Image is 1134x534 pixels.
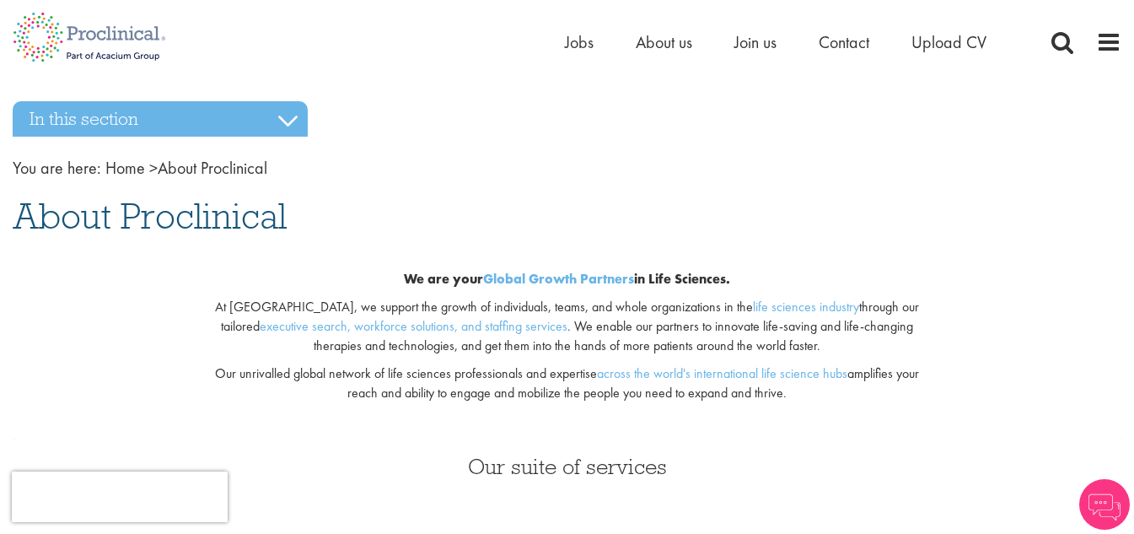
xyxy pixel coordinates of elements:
a: life sciences industry [753,298,859,316]
a: breadcrumb link to Home [105,157,145,179]
a: Global Growth Partners [483,270,634,288]
a: About us [636,31,692,53]
img: Chatbot [1079,479,1130,530]
span: About Proclinical [13,193,287,239]
p: At [GEOGRAPHIC_DATA], we support the growth of individuals, teams, and whole organizations in the... [202,298,932,356]
span: > [149,157,158,179]
h3: In this section [13,101,308,137]
a: Join us [734,31,777,53]
a: across the world's international life science hubs [597,364,847,382]
b: We are your in Life Sciences. [404,270,730,288]
p: Our unrivalled global network of life sciences professionals and expertise amplifies your reach a... [202,364,932,403]
a: Contact [819,31,869,53]
a: Jobs [565,31,594,53]
span: You are here: [13,157,101,179]
h3: Our suite of services [13,456,1121,477]
a: Upload CV [911,31,986,53]
a: executive search, workforce solutions, and staffing services [260,317,567,335]
span: About Proclinical [105,157,267,179]
iframe: reCAPTCHA [12,472,228,522]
